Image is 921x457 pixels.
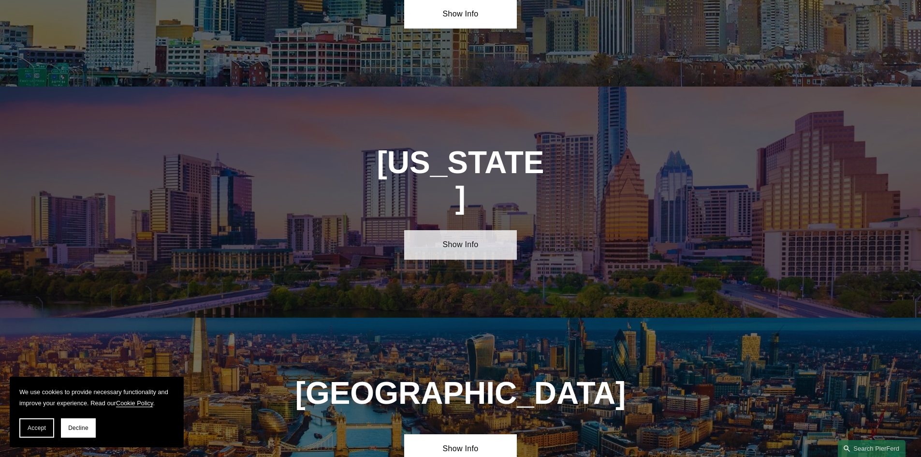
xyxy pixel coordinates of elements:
[404,230,517,259] a: Show Info
[19,386,174,409] p: We use cookies to provide necessary functionality and improve your experience. Read our .
[19,418,54,438] button: Accept
[61,418,96,438] button: Decline
[28,425,46,431] span: Accept
[116,399,153,407] a: Cookie Policy
[68,425,88,431] span: Decline
[292,376,630,411] h1: [GEOGRAPHIC_DATA]
[838,440,906,457] a: Search this site
[376,145,545,216] h1: [US_STATE]
[10,377,184,447] section: Cookie banner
